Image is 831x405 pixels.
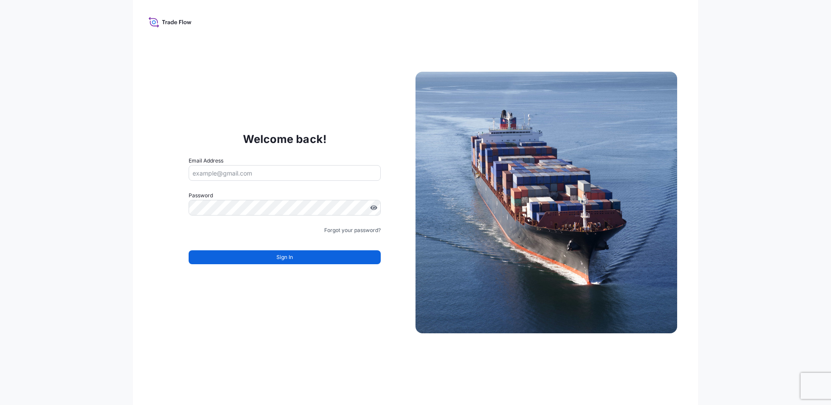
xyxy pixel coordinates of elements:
label: Password [189,191,381,200]
span: Sign In [276,253,293,262]
button: Show password [370,204,377,211]
img: Ship illustration [415,72,677,333]
button: Sign In [189,250,381,264]
input: example@gmail.com [189,165,381,181]
a: Forgot your password? [324,226,381,235]
label: Email Address [189,156,223,165]
p: Welcome back! [243,132,327,146]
